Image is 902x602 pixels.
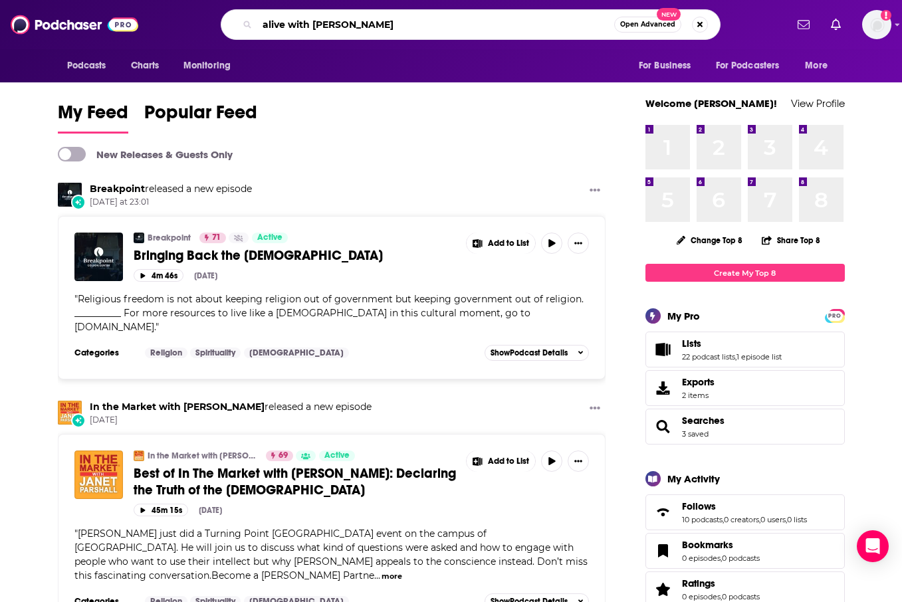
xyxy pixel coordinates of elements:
[144,101,257,132] span: Popular Feed
[827,311,843,321] span: PRO
[568,451,589,472] button: Show More Button
[90,401,372,413] h3: released a new episode
[134,451,144,461] img: In the Market with Janet Parshall
[759,515,760,524] span: ,
[650,542,677,560] a: Bookmarks
[568,233,589,254] button: Show More Button
[682,376,715,388] span: Exports
[134,269,183,282] button: 4m 46s
[134,465,457,498] a: Best of In The Market with [PERSON_NAME]: Declaring the Truth of the [DEMOGRAPHIC_DATA]
[862,10,891,39] img: User Profile
[682,338,701,350] span: Lists
[199,233,226,243] a: 71
[667,310,700,322] div: My Pro
[645,494,845,530] span: Follows
[760,515,786,524] a: 0 users
[862,10,891,39] button: Show profile menu
[716,56,780,75] span: For Podcasters
[735,352,736,361] span: ,
[650,417,677,436] a: Searches
[650,580,677,599] a: Ratings
[58,183,82,207] img: Breakpoint
[58,401,82,425] img: In the Market with Janet Parshall
[252,233,288,243] a: Active
[90,415,372,426] span: [DATE]
[134,233,144,243] img: Breakpoint
[827,310,843,320] a: PRO
[244,348,349,358] a: [DEMOGRAPHIC_DATA]
[74,293,584,333] span: " "
[67,56,106,75] span: Podcasts
[71,195,86,209] div: New Episode
[58,53,124,78] button: open menu
[58,147,233,161] a: New Releases & Guests Only
[682,429,709,439] a: 3 saved
[645,332,845,367] span: Lists
[682,415,725,427] span: Searches
[650,503,677,522] a: Follows
[682,338,782,350] a: Lists
[90,401,265,413] a: In the Market with Janet Parshall
[639,56,691,75] span: For Business
[805,56,828,75] span: More
[682,391,715,400] span: 2 items
[645,97,777,110] a: Welcome [PERSON_NAME]!
[74,348,134,358] h3: Categories
[786,515,787,524] span: ,
[584,183,606,199] button: Show More Button
[787,515,807,524] a: 0 lists
[826,13,846,36] a: Show notifications dropdown
[122,53,168,78] a: Charts
[145,348,187,358] a: Religion
[724,515,759,524] a: 0 creators
[90,183,252,195] h3: released a new episode
[148,233,191,243] a: Breakpoint
[134,504,188,516] button: 45m 15s
[266,451,293,461] a: 69
[212,231,221,245] span: 71
[134,247,383,264] span: Bringing Back the [DEMOGRAPHIC_DATA]
[74,233,123,281] a: Bringing Back the Bible
[796,53,844,78] button: open menu
[90,183,145,195] a: Breakpoint
[682,577,760,589] a: Ratings
[722,553,760,563] a: 0 podcasts
[488,239,529,249] span: Add to List
[324,449,350,462] span: Active
[11,12,138,37] img: Podchaser - Follow, Share and Rate Podcasts
[174,53,248,78] button: open menu
[74,528,588,581] span: "
[682,577,715,589] span: Ratings
[682,592,721,601] a: 0 episodes
[90,197,252,208] span: [DATE] at 23:01
[721,553,722,563] span: ,
[881,10,891,21] svg: Add a profile image
[485,345,590,361] button: ShowPodcast Details
[74,293,584,333] span: Religious freedom is not about keeping religion out of government but keeping government out of r...
[488,456,529,466] span: Add to List
[134,465,456,498] span: Best of In The Market with [PERSON_NAME]: Declaring the Truth of the [DEMOGRAPHIC_DATA]
[131,56,160,75] span: Charts
[650,340,677,359] a: Lists
[723,515,724,524] span: ,
[620,21,675,28] span: Open Advanced
[761,227,821,253] button: Share Top 8
[682,539,733,551] span: Bookmarks
[857,530,889,562] div: Open Intercom Messenger
[199,506,222,515] div: [DATE]
[148,451,257,461] a: In the Market with [PERSON_NAME]
[279,449,288,462] span: 69
[722,592,760,601] a: 0 podcasts
[657,8,681,21] span: New
[58,101,128,132] span: My Feed
[682,500,807,512] a: Follows
[682,515,723,524] a: 10 podcasts
[669,232,751,249] button: Change Top 8
[645,264,845,282] a: Create My Top 8
[682,500,716,512] span: Follows
[467,233,536,254] button: Show More Button
[74,451,123,499] img: Best of In The Market with Janet Parshall: Declaring the Truth of the Gospel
